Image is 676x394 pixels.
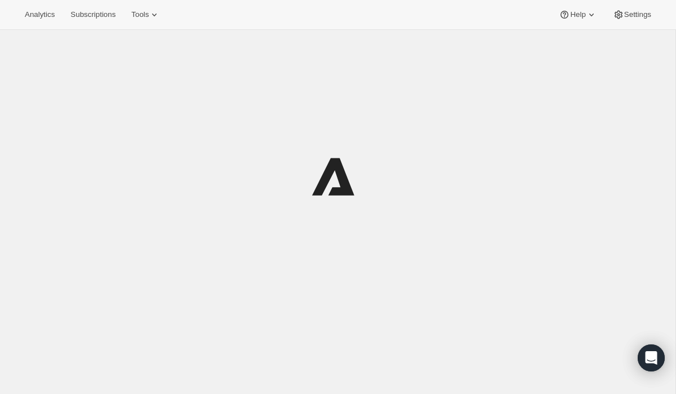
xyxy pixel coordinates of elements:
button: Analytics [18,7,61,23]
button: Help [552,7,603,23]
div: Open Intercom Messenger [638,344,665,371]
span: Help [570,10,585,19]
button: Settings [606,7,658,23]
button: Tools [124,7,167,23]
span: Tools [131,10,149,19]
button: Subscriptions [64,7,122,23]
span: Settings [624,10,651,19]
span: Subscriptions [70,10,115,19]
span: Analytics [25,10,55,19]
